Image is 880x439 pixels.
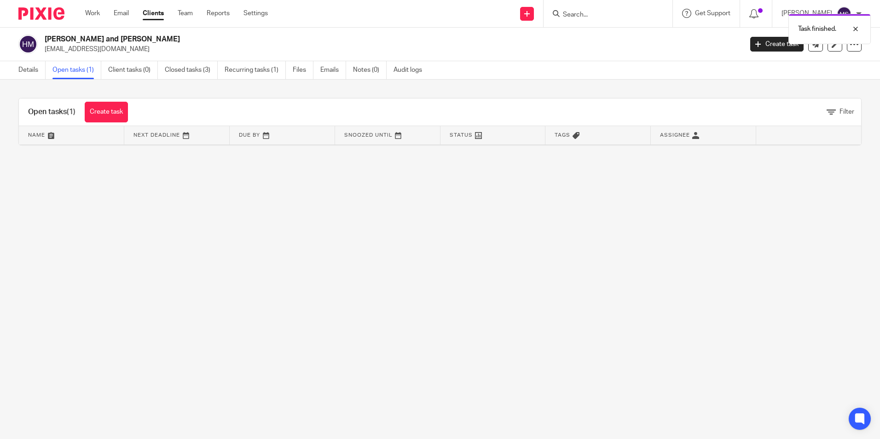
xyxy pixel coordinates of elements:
a: Email [114,9,129,18]
h2: [PERSON_NAME] and [PERSON_NAME] [45,35,598,44]
span: (1) [67,108,75,116]
a: Clients [143,9,164,18]
a: Reports [207,9,230,18]
a: Settings [243,9,268,18]
a: Closed tasks (3) [165,61,218,79]
a: Recurring tasks (1) [225,61,286,79]
a: Details [18,61,46,79]
span: Snoozed Until [344,133,393,138]
img: svg%3E [837,6,851,21]
span: Tags [555,133,570,138]
span: Status [450,133,473,138]
span: Filter [839,109,854,115]
a: Client tasks (0) [108,61,158,79]
a: Files [293,61,313,79]
a: Create task [750,37,804,52]
p: [EMAIL_ADDRESS][DOMAIN_NAME] [45,45,736,54]
img: svg%3E [18,35,38,54]
h1: Open tasks [28,107,75,117]
p: Task finished. [798,24,836,34]
a: Open tasks (1) [52,61,101,79]
a: Audit logs [394,61,429,79]
a: Emails [320,61,346,79]
a: Team [178,9,193,18]
a: Work [85,9,100,18]
a: Create task [85,102,128,122]
a: Notes (0) [353,61,387,79]
img: Pixie [18,7,64,20]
